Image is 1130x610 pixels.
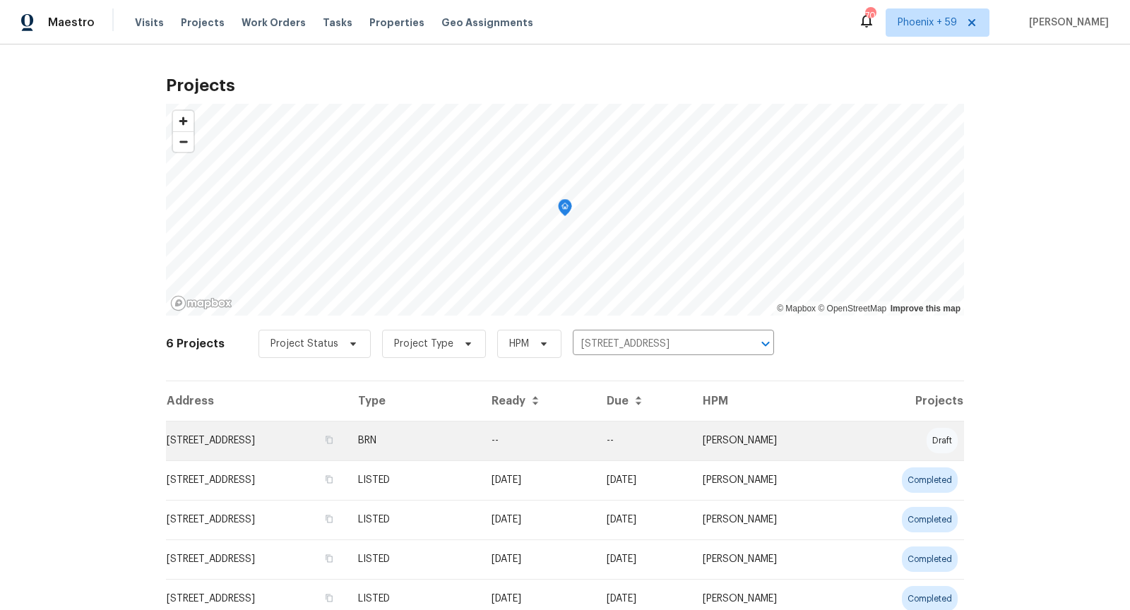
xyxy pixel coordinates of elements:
[166,421,347,460] td: [STREET_ADDRESS]
[347,381,480,421] th: Type
[595,539,691,579] td: [DATE]
[509,337,529,351] span: HPM
[902,546,958,572] div: completed
[347,460,480,500] td: LISTED
[927,428,958,453] div: draft
[480,539,595,579] td: [DATE]
[691,460,846,500] td: [PERSON_NAME]
[480,460,595,500] td: [DATE]
[166,381,347,421] th: Address
[323,513,335,525] button: Copy Address
[902,467,958,493] div: completed
[170,295,232,311] a: Mapbox homepage
[166,104,964,316] canvas: Map
[173,111,194,131] button: Zoom in
[558,199,572,221] div: Map marker
[818,304,886,313] a: OpenStreetMap
[270,337,338,351] span: Project Status
[166,78,964,92] h2: Projects
[173,132,194,152] span: Zoom out
[242,16,306,30] span: Work Orders
[691,500,846,539] td: [PERSON_NAME]
[166,500,347,539] td: [STREET_ADDRESS]
[441,16,533,30] span: Geo Assignments
[691,421,846,460] td: [PERSON_NAME]
[480,500,595,539] td: [DATE]
[166,460,347,500] td: [STREET_ADDRESS]
[573,333,734,355] input: Search projects
[323,552,335,565] button: Copy Address
[898,16,957,30] span: Phoenix + 59
[369,16,424,30] span: Properties
[847,381,965,421] th: Projects
[595,381,691,421] th: Due
[394,337,453,351] span: Project Type
[173,131,194,152] button: Zoom out
[891,304,961,313] a: Improve this map
[347,539,480,579] td: LISTED
[865,8,875,23] div: 709
[323,473,335,486] button: Copy Address
[480,381,595,421] th: Ready
[480,421,595,460] td: --
[595,460,691,500] td: [DATE]
[1023,16,1109,30] span: [PERSON_NAME]
[323,433,335,446] button: Copy Address
[777,304,816,313] a: Mapbox
[347,421,480,460] td: BRN
[691,381,846,421] th: HPM
[181,16,225,30] span: Projects
[902,507,958,532] div: completed
[135,16,164,30] span: Visits
[166,539,347,579] td: [STREET_ADDRESS]
[595,421,691,460] td: Resale COE 2025-09-15T00:00:00.000Z
[323,592,335,604] button: Copy Address
[595,500,691,539] td: [DATE]
[347,500,480,539] td: LISTED
[756,334,775,354] button: Open
[691,539,846,579] td: [PERSON_NAME]
[323,18,352,28] span: Tasks
[48,16,95,30] span: Maestro
[166,337,225,351] h2: 6 Projects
